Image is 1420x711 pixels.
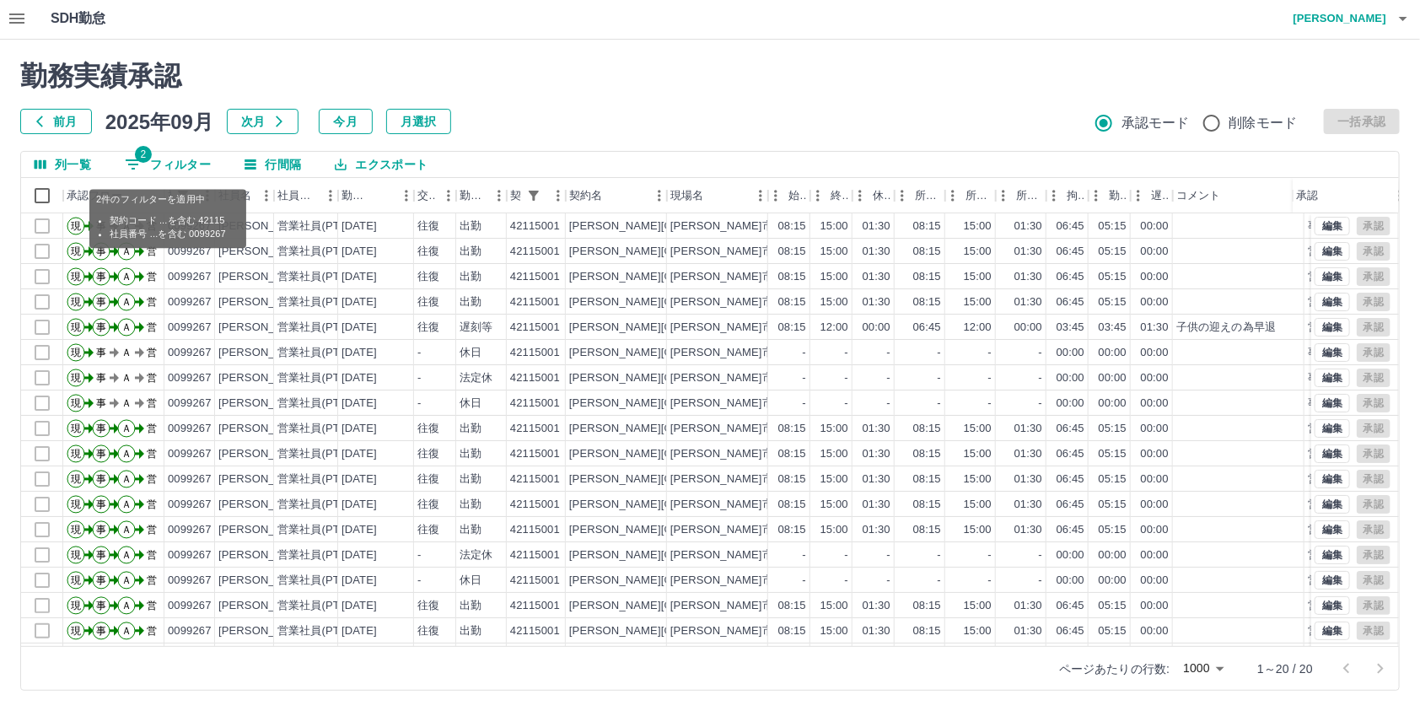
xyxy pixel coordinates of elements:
[1039,370,1042,386] div: -
[1315,267,1350,286] button: 編集
[71,321,81,333] text: 現
[254,183,279,208] button: メニュー
[1315,217,1350,235] button: 編集
[863,269,890,285] div: 01:30
[1131,178,1173,213] div: 遅刻等
[895,178,945,213] div: 所定開始
[218,345,310,361] div: [PERSON_NAME]
[510,396,560,412] div: 42115001
[460,178,487,213] div: 勤務区分
[1141,421,1169,437] div: 00:00
[417,178,436,213] div: 交通費
[277,370,366,386] div: 営業社員(PT契約)
[417,294,439,310] div: 往復
[277,446,366,462] div: 営業社員(PT契約)
[135,146,152,163] span: 2
[1099,294,1127,310] div: 05:15
[121,423,132,434] text: Ａ
[168,446,212,462] div: 0099267
[342,446,377,462] div: [DATE]
[788,178,807,213] div: 始業
[546,183,571,208] button: メニュー
[121,296,132,308] text: Ａ
[277,421,366,437] div: 営業社員(PT契約)
[831,178,849,213] div: 終業
[965,178,992,213] div: 所定終業
[670,421,873,437] div: [PERSON_NAME]市立学校給食センター
[1099,269,1127,285] div: 05:15
[96,321,106,333] text: 事
[96,271,106,283] text: 事
[667,178,768,213] div: 現場名
[1014,421,1042,437] div: 01:30
[1089,178,1131,213] div: 勤務
[436,183,461,208] button: メニュー
[460,396,481,412] div: 休日
[168,370,212,386] div: 0099267
[105,109,213,134] h5: 2025年09月
[71,220,81,232] text: 現
[71,347,81,358] text: 現
[277,178,318,213] div: 社員区分
[342,178,370,213] div: 勤務日
[1308,370,1396,386] div: 事務担当者承認待
[1308,294,1385,310] div: 営業所長承認待
[342,396,377,412] div: [DATE]
[510,320,560,336] div: 42115001
[277,345,366,361] div: 営業社員(PT契約)
[20,109,92,134] button: 前月
[147,296,157,308] text: 営
[71,397,81,409] text: 現
[111,152,224,177] button: フィルター表示
[417,446,439,462] div: 往復
[913,320,941,336] div: 06:45
[71,423,81,434] text: 現
[168,345,212,361] div: 0099267
[460,421,481,437] div: 出勤
[768,178,810,213] div: 始業
[938,370,941,386] div: -
[1308,396,1396,412] div: 事務担当者承認待
[522,184,546,207] div: 1件のフィルターを適用中
[1057,218,1084,234] div: 06:45
[1308,320,1385,336] div: 営業所長承認待
[121,372,132,384] text: Ａ
[938,345,941,361] div: -
[1014,320,1042,336] div: 00:00
[569,320,777,336] div: [PERSON_NAME][GEOGRAPHIC_DATA]
[1151,178,1170,213] div: 遅刻等
[1315,293,1350,311] button: 編集
[566,178,667,213] div: 契約名
[1141,294,1169,310] div: 00:00
[647,183,672,208] button: メニュー
[1014,294,1042,310] div: 01:30
[1315,242,1350,261] button: 編集
[277,269,366,285] div: 営業社員(PT契約)
[1099,421,1127,437] div: 05:15
[96,397,106,409] text: 事
[510,345,560,361] div: 42115001
[96,192,239,241] div: 2件のフィルターを適用中
[414,178,456,213] div: 交通費
[21,152,105,177] button: 列選択
[1308,218,1396,234] div: 事務担当者承認待
[863,421,890,437] div: 01:30
[778,421,806,437] div: 08:15
[147,321,157,333] text: 営
[964,269,992,285] div: 15:00
[121,245,132,257] text: Ａ
[964,218,992,234] div: 15:00
[218,294,310,310] div: [PERSON_NAME]
[342,294,377,310] div: [DATE]
[218,421,310,437] div: [PERSON_NAME]
[964,421,992,437] div: 15:00
[1315,495,1350,514] button: 編集
[670,294,873,310] div: [PERSON_NAME]市立学校給食センター
[487,183,512,208] button: メニュー
[147,372,157,384] text: 営
[319,109,373,134] button: 今月
[510,421,560,437] div: 42115001
[96,372,106,384] text: 事
[887,396,890,412] div: -
[569,178,602,213] div: 契約名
